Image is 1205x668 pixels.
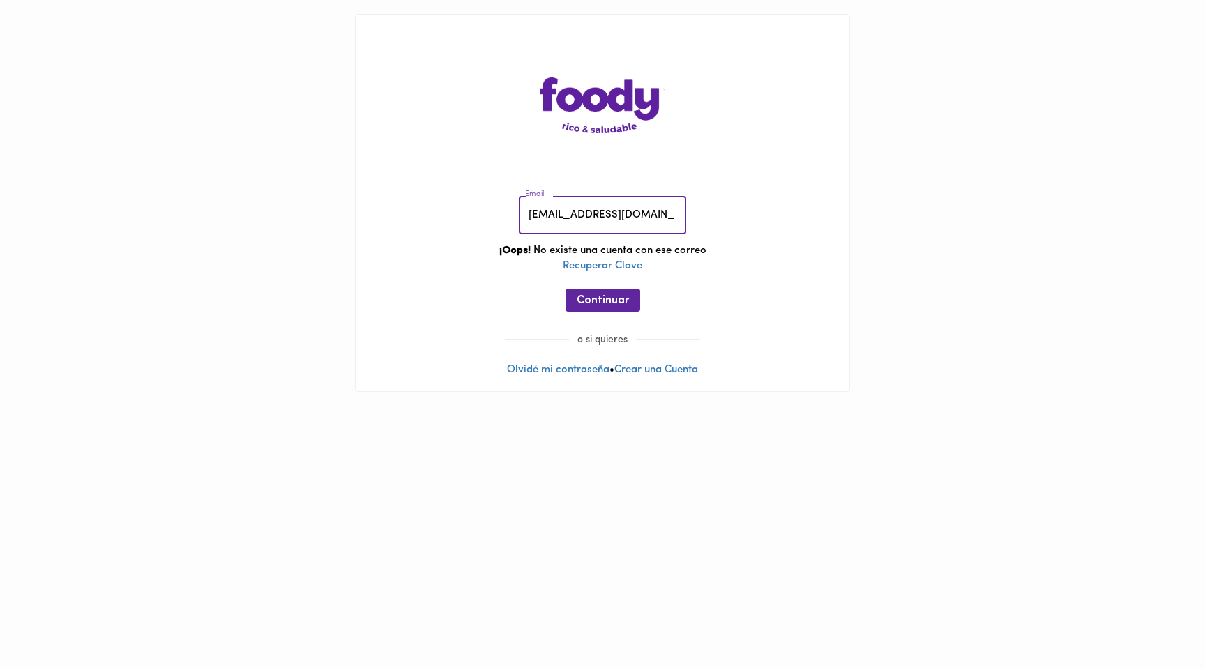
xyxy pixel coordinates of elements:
[563,261,642,271] a: Recuperar Clave
[540,77,665,133] img: logo-main-page.png
[499,245,531,256] b: ¡Oops!
[519,197,686,235] input: pepitoperez@gmail.com
[569,335,636,345] span: o si quieres
[1124,587,1191,654] iframe: Messagebird Livechat Widget
[507,365,609,375] a: Olvidé mi contraseña
[577,294,629,308] span: Continuar
[566,289,640,312] button: Continuar
[370,243,835,288] div: No existe una cuenta con ese correo
[614,365,698,375] a: Crear una Cuenta
[356,15,849,391] div: •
